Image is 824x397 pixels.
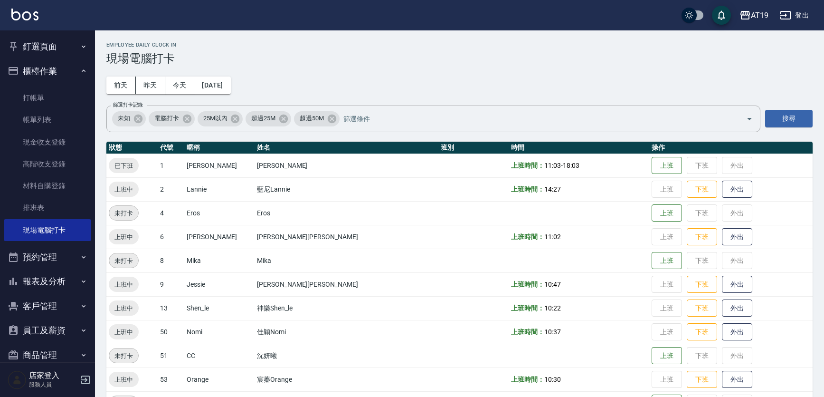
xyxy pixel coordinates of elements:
button: 上班 [652,157,682,174]
td: CC [184,344,255,368]
th: 操作 [649,142,813,154]
button: Open [742,111,757,126]
b: 上班時間： [511,185,544,193]
td: 藍尼Lannie [255,177,438,201]
button: [DATE] [194,77,230,94]
h3: 現場電腦打卡 [106,52,813,65]
input: 篩選條件 [341,110,729,127]
span: 上班中 [109,303,139,313]
button: 外出 [722,371,752,388]
button: 下班 [687,228,717,246]
button: 外出 [722,300,752,317]
a: 打帳單 [4,87,91,109]
th: 姓名 [255,142,438,154]
button: 報表及分析 [4,269,91,294]
label: 篩選打卡記錄 [113,101,143,108]
th: 代號 [158,142,184,154]
div: 未知 [112,111,146,126]
th: 時間 [509,142,649,154]
td: Mika [255,249,438,272]
span: 超過50M [294,114,330,123]
button: 下班 [687,276,717,293]
td: 佳穎Nomi [255,320,438,344]
span: 11:02 [544,233,561,241]
button: 櫃檯作業 [4,59,91,84]
td: Eros [184,201,255,225]
span: 上班中 [109,375,139,385]
button: 上班 [652,252,682,270]
button: 登出 [776,7,813,24]
button: 下班 [687,300,717,317]
div: AT19 [751,10,768,21]
td: 51 [158,344,184,368]
span: 上班中 [109,184,139,194]
b: 上班時間： [511,233,544,241]
td: 宸蓁Orange [255,368,438,391]
span: 18:03 [563,162,579,169]
span: 10:37 [544,328,561,336]
td: 9 [158,272,184,296]
span: 已下班 [109,161,139,171]
button: 下班 [687,323,717,341]
span: 10:22 [544,304,561,312]
span: 未打卡 [109,351,138,361]
td: Nomi [184,320,255,344]
button: 昨天 [136,77,165,94]
b: 上班時間： [511,162,544,169]
div: 超過50M [294,111,340,126]
h5: 店家登入 [29,371,77,380]
span: 超過25M [246,114,281,123]
td: - [509,154,649,177]
button: 員工及薪資 [4,318,91,343]
th: 狀態 [106,142,158,154]
button: 商品管理 [4,343,91,368]
button: 外出 [722,276,752,293]
td: 53 [158,368,184,391]
span: 電腦打卡 [149,114,185,123]
h2: Employee Daily Clock In [106,42,813,48]
td: Lannie [184,177,255,201]
td: Eros [255,201,438,225]
a: 帳單列表 [4,109,91,131]
span: 10:47 [544,281,561,288]
td: Mika [184,249,255,272]
b: 上班時間： [511,376,544,383]
a: 現金收支登錄 [4,131,91,153]
button: 客戶管理 [4,294,91,319]
td: 1 [158,154,184,177]
td: [PERSON_NAME] [184,225,255,249]
th: 班別 [438,142,509,154]
span: 11:03 [544,162,561,169]
td: [PERSON_NAME] [255,154,438,177]
span: 上班中 [109,232,139,242]
b: 上班時間： [511,304,544,312]
td: [PERSON_NAME] [184,154,255,177]
button: 外出 [722,228,752,246]
td: Shen_le [184,296,255,320]
span: 上班中 [109,280,139,290]
button: 搜尋 [765,110,813,127]
button: 前天 [106,77,136,94]
button: 下班 [687,181,717,198]
td: 8 [158,249,184,272]
div: 電腦打卡 [149,111,195,126]
a: 材料自購登錄 [4,175,91,197]
a: 現場電腦打卡 [4,219,91,241]
td: 6 [158,225,184,249]
button: save [712,6,731,25]
td: [PERSON_NAME][PERSON_NAME] [255,272,438,296]
span: 未打卡 [109,208,138,218]
button: 外出 [722,323,752,341]
span: 10:30 [544,376,561,383]
b: 上班時間： [511,281,544,288]
img: Person [8,370,27,389]
div: 25M以內 [198,111,243,126]
button: 外出 [722,181,752,198]
td: 4 [158,201,184,225]
span: 14:27 [544,185,561,193]
button: 下班 [687,371,717,388]
td: 2 [158,177,184,201]
button: 上班 [652,347,682,365]
td: [PERSON_NAME][PERSON_NAME] [255,225,438,249]
button: 今天 [165,77,195,94]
